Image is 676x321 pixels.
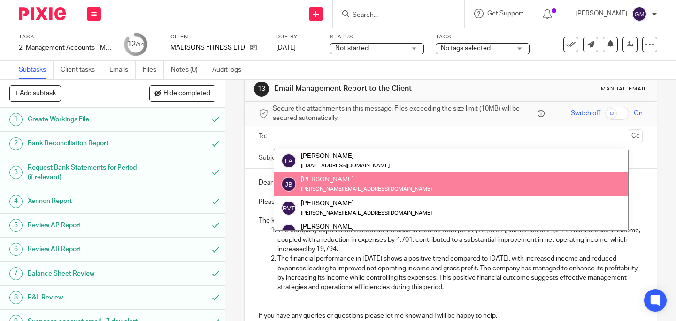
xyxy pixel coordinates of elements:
img: svg%3E [281,224,296,239]
h1: Request Bank Statements for Period (if relevant) [28,161,140,185]
h1: Review AR Report [28,242,140,256]
a: Subtasks [19,61,54,79]
button: + Add subtask [9,85,61,101]
span: Secure the attachments in this message. Files exceeding the size limit (10MB) will be secured aut... [273,104,535,123]
img: Pixie [19,7,66,20]
div: 1 [9,113,23,126]
p: Please find attached the Management Report for MADISONS FITNESS LTD for the month of September. [259,197,643,207]
span: Get Support [487,10,523,17]
div: 5 [9,219,23,232]
button: Cc [629,129,643,143]
div: 3 [9,166,23,179]
div: 2 [9,137,23,150]
div: [PERSON_NAME] [301,198,432,208]
p: The key takeaways to note here are: [259,216,643,225]
div: 7 [9,267,23,280]
span: No tags selected [441,45,491,52]
h1: Bank Reconciliation Report [28,136,140,150]
span: Switch off [571,109,600,118]
label: Task [19,33,113,41]
span: Not started [335,45,369,52]
h1: Review AP Report [28,218,140,232]
img: svg%3E [281,201,296,216]
div: [PERSON_NAME] [301,151,390,161]
div: 4 [9,195,23,208]
label: Subject: [259,153,283,163]
h1: Create Workings File [28,112,140,127]
a: Audit logs [212,61,248,79]
label: To: [259,132,269,141]
small: [EMAIL_ADDRESS][DOMAIN_NAME] [301,163,390,168]
a: Emails [109,61,136,79]
span: Hide completed [163,90,210,97]
p: [PERSON_NAME] [576,9,627,18]
p: The company experienced a notable increase in income from [DATE] to [DATE], with a rise of 24,244... [277,226,643,254]
div: [PERSON_NAME] [301,222,432,231]
small: [PERSON_NAME][EMAIL_ADDRESS][DOMAIN_NAME] [301,210,432,216]
p: The financial performance in [DATE] shows a positive trend compared to [DATE], with increased inc... [277,254,643,292]
p: Dear [PERSON_NAME] [259,178,643,187]
div: 6 [9,243,23,256]
p: If you have any queries or questions please let me know and I will be happy to help. [259,311,643,321]
div: Manual email [601,85,647,93]
span: On [634,109,643,118]
div: 2_Management Accounts - Monthly - NEW - FWD [19,43,113,52]
label: Client [170,33,264,41]
a: Files [143,61,164,79]
h1: P&L Review [28,291,140,305]
div: [PERSON_NAME] [301,175,432,184]
a: Client tasks [61,61,102,79]
h1: Balance Sheet Review [28,267,140,281]
img: svg%3E [281,153,296,168]
h1: Email Management Report to the Client [274,84,471,94]
small: [PERSON_NAME][EMAIL_ADDRESS][DOMAIN_NAME] [301,187,432,192]
label: Status [330,33,424,41]
p: MADISONS FITNESS LTD [170,43,245,52]
button: Hide completed [149,85,215,101]
div: 8 [9,291,23,304]
img: svg%3E [281,177,296,192]
span: [DATE] [276,45,296,51]
input: Search [352,11,436,20]
img: svg%3E [632,7,647,22]
div: 13 [254,82,269,97]
h1: Xennon Report [28,194,140,208]
small: /14 [136,42,144,47]
a: Notes (0) [171,61,205,79]
label: Tags [436,33,530,41]
div: 12 [127,39,144,50]
label: Due by [276,33,318,41]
